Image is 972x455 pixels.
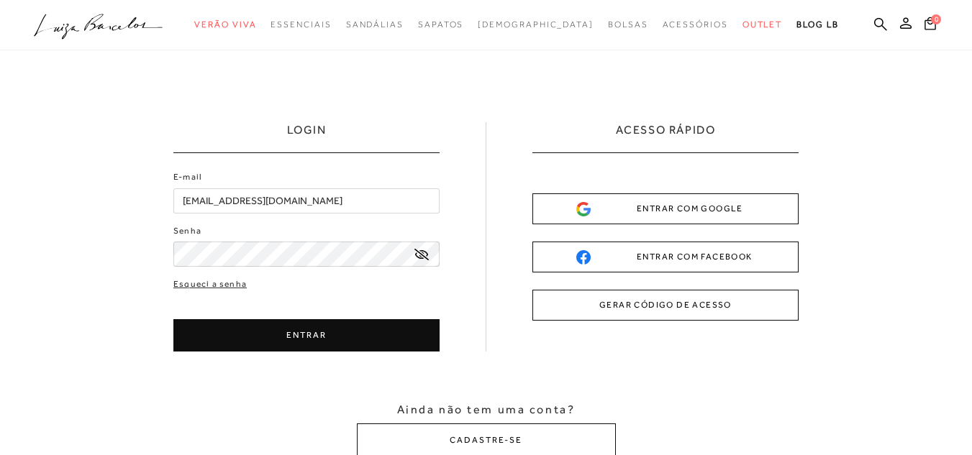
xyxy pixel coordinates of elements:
[173,319,440,351] button: ENTRAR
[194,19,256,29] span: Verão Viva
[532,242,799,272] button: ENTRAR COM FACEBOOK
[271,19,331,29] span: Essenciais
[532,290,799,321] button: GERAR CÓDIGO DE ACESSO
[663,19,728,29] span: Acessórios
[742,19,783,29] span: Outlet
[616,122,716,152] h2: ACESSO RÁPIDO
[576,201,755,216] div: ENTRAR COM GOOGLE
[478,19,594,29] span: [DEMOGRAPHIC_DATA]
[920,16,940,35] button: 0
[576,249,755,265] div: ENTRAR COM FACEBOOK
[742,12,783,38] a: categoryNavScreenReaderText
[796,12,838,38] a: BLOG LB
[271,12,331,38] a: categoryNavScreenReaderText
[173,170,202,184] label: E-mail
[478,12,594,38] a: noSubCategoriesText
[796,19,838,29] span: BLOG LB
[418,19,463,29] span: Sapatos
[173,224,201,238] label: Senha
[173,277,247,291] a: Esqueci a senha
[346,12,404,38] a: categoryNavScreenReaderText
[397,402,575,418] span: Ainda não tem uma conta?
[608,19,648,29] span: Bolsas
[414,249,429,259] a: exibir senha
[173,188,440,213] input: E-mail
[287,122,327,152] h1: LOGIN
[194,12,256,38] a: categoryNavScreenReaderText
[931,14,941,24] span: 0
[418,12,463,38] a: categoryNavScreenReaderText
[532,193,799,224] button: ENTRAR COM GOOGLE
[608,12,648,38] a: categoryNavScreenReaderText
[663,12,728,38] a: categoryNavScreenReaderText
[346,19,404,29] span: Sandálias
